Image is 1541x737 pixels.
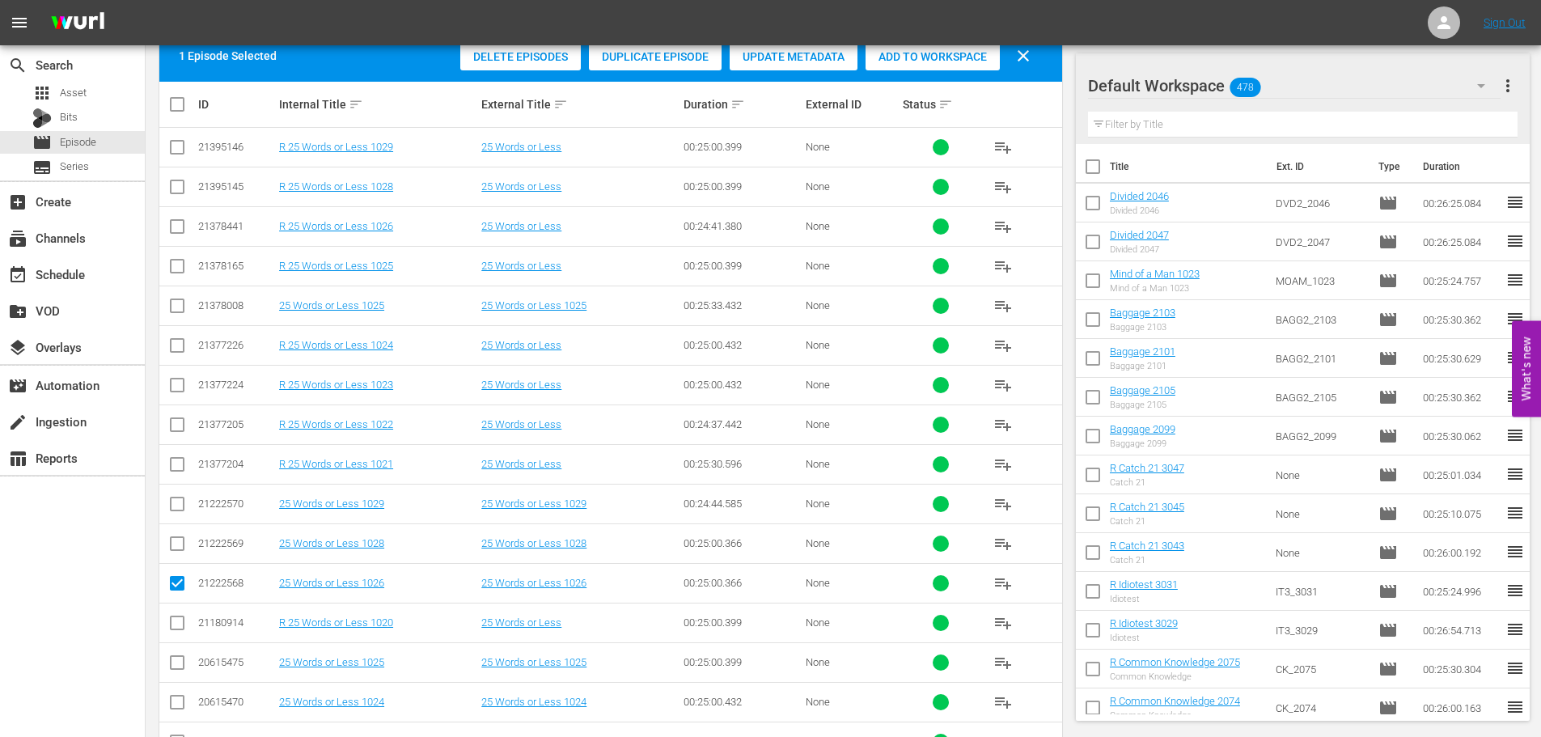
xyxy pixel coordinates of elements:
[984,366,1022,405] button: playlist_add
[984,643,1022,682] button: playlist_add
[993,296,1013,316] span: playlist_add
[1416,611,1505,650] td: 00:26:54.713
[1413,144,1510,189] th: Duration
[866,50,1000,63] span: Add to Workspace
[1512,320,1541,417] button: Open Feedback Widget
[481,260,561,272] a: 25 Words or Less
[279,498,384,510] a: 25 Words or Less 1029
[1378,426,1398,446] span: Episode
[39,4,116,42] img: ans4CAIJ8jUAAAAAAAAAAAAAAAAAAAAAAAAgQb4GAAAAAAAAAAAAAAAAAAAAAAAAJMjXAAAAAAAAAAAAAAAAAAAAAAAAgAT5G...
[349,97,363,112] span: sort
[684,339,800,351] div: 00:25:00.432
[1110,283,1200,294] div: Mind of a Man 1023
[993,455,1013,474] span: playlist_add
[198,141,274,153] div: 21395146
[984,207,1022,246] button: playlist_add
[481,498,586,510] a: 25 Words or Less 1029
[279,220,393,232] a: R 25 Words or Less 1026
[903,95,979,114] div: Status
[8,413,28,432] span: Ingestion
[984,405,1022,444] button: playlist_add
[279,656,384,668] a: 25 Words or Less 1025
[32,108,52,128] div: Bits
[1110,671,1240,682] div: Common Knowledge
[198,458,274,470] div: 21377204
[1110,190,1169,202] a: Divided 2046
[684,299,800,311] div: 00:25:33.432
[684,498,800,510] div: 00:24:44.585
[1230,70,1260,104] span: 478
[1505,270,1525,290] span: reorder
[279,339,393,351] a: R 25 Words or Less 1024
[806,418,898,430] div: None
[1110,322,1175,332] div: Baggage 2103
[481,577,586,589] a: 25 Words or Less 1026
[1269,494,1373,533] td: None
[1110,384,1175,396] a: Baggage 2105
[806,299,898,311] div: None
[684,220,800,232] div: 00:24:41.380
[984,683,1022,722] button: playlist_add
[481,141,561,153] a: 25 Words or Less
[684,577,800,589] div: 00:25:00.366
[8,376,28,396] span: Automation
[1378,621,1398,640] span: Episode
[8,449,28,468] span: Reports
[1416,222,1505,261] td: 00:26:25.084
[1416,300,1505,339] td: 00:25:30.362
[1110,462,1184,474] a: R Catch 21 3047
[1269,339,1373,378] td: BAGG2_2101
[198,418,274,430] div: 21377205
[1110,361,1175,371] div: Baggage 2101
[1014,46,1033,66] span: clear
[1110,205,1169,216] div: Divided 2046
[1505,231,1525,251] span: reorder
[1110,345,1175,358] a: Baggage 2101
[60,85,87,101] span: Asset
[866,41,1000,70] button: Add to Workspace
[730,97,745,112] span: sort
[984,485,1022,523] button: playlist_add
[198,577,274,589] div: 21222568
[1269,300,1373,339] td: BAGG2_2103
[279,696,384,708] a: 25 Words or Less 1024
[279,537,384,549] a: 25 Words or Less 1028
[806,498,898,510] div: None
[1505,620,1525,639] span: reorder
[1378,388,1398,407] span: Episode
[1484,16,1526,29] a: Sign Out
[1269,611,1373,650] td: IT3_3029
[32,158,52,177] span: Series
[1110,516,1184,527] div: Catch 21
[279,180,393,193] a: R 25 Words or Less 1028
[1378,271,1398,290] span: Episode
[1110,656,1240,668] a: R Common Knowledge 2075
[984,524,1022,563] button: playlist_add
[993,138,1013,157] span: playlist_add
[1110,710,1240,721] div: Common Knowledge
[10,13,29,32] span: menu
[1416,339,1505,378] td: 00:25:30.629
[198,379,274,391] div: 21377224
[1110,144,1267,189] th: Title
[481,537,586,549] a: 25 Words or Less 1028
[1505,464,1525,484] span: reorder
[60,159,89,175] span: Series
[984,604,1022,642] button: playlist_add
[993,494,1013,514] span: playlist_add
[279,141,393,153] a: R 25 Words or Less 1029
[806,656,898,668] div: None
[806,696,898,708] div: None
[1498,76,1518,95] span: more_vert
[279,299,384,311] a: 25 Words or Less 1025
[60,109,78,125] span: Bits
[993,256,1013,276] span: playlist_add
[198,616,274,629] div: 21180914
[1378,310,1398,329] span: Episode
[993,613,1013,633] span: playlist_add
[279,95,476,114] div: Internal Title
[993,574,1013,593] span: playlist_add
[481,379,561,391] a: 25 Words or Less
[481,418,561,430] a: 25 Words or Less
[1416,417,1505,455] td: 00:25:30.062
